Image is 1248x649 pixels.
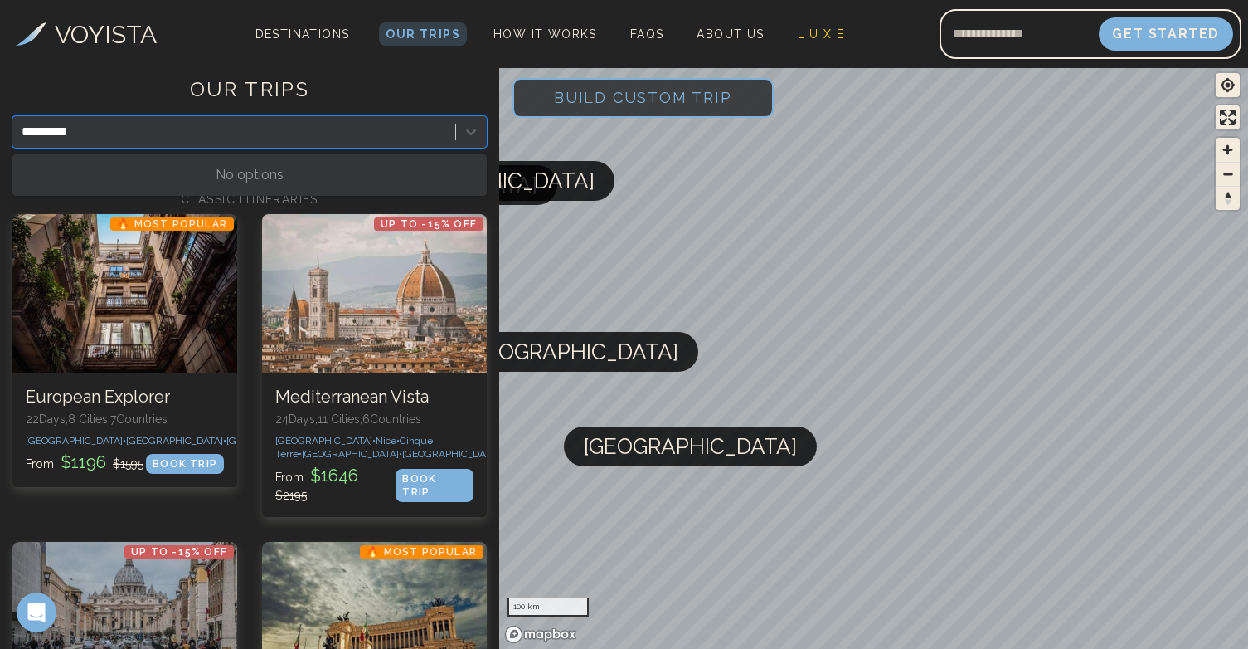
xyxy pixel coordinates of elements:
[1216,73,1240,97] button: Find my location
[376,435,400,446] span: Nice •
[26,387,224,407] h3: European Explorer
[113,457,143,471] span: $ 1595
[12,191,487,207] h2: CLASSIC ITINERARIES
[55,16,157,53] h3: VOYISTA
[374,217,483,231] p: Up to -15% OFF
[504,625,577,644] a: Mapbox homepage
[1216,163,1240,186] span: Zoom out
[275,435,376,446] span: [GEOGRAPHIC_DATA] •
[1216,186,1240,210] button: Reset bearing to north
[57,452,109,472] span: $ 1196
[12,214,237,487] a: European Explorer🔥 Most PopularEuropean Explorer22Days,8 Cities,7Countries[GEOGRAPHIC_DATA]•[GEOG...
[26,411,224,427] p: 22 Days, 8 Cities, 7 Countr ies
[16,22,46,46] img: Voyista Logo
[226,435,327,446] span: [GEOGRAPHIC_DATA] •
[791,22,852,46] a: L U X E
[527,62,759,133] span: Build Custom Trip
[13,159,486,192] div: No options
[690,22,770,46] a: About Us
[146,454,224,474] div: BOOK TRIP
[493,27,597,41] span: How It Works
[402,448,503,460] span: [GEOGRAPHIC_DATA] •
[26,435,126,446] span: [GEOGRAPHIC_DATA] •
[275,387,473,407] h3: Mediterranean Vista
[379,22,467,46] a: Our Trips
[124,545,234,559] p: Up to -15% OFF
[12,76,487,116] h1: OUR TRIPS
[26,451,143,474] p: From
[17,593,56,632] iframe: Intercom live chat
[110,217,234,231] p: 🔥 Most Popular
[249,21,357,70] span: Destinations
[465,332,678,372] span: [GEOGRAPHIC_DATA]
[386,27,460,41] span: Our Trips
[360,545,483,559] p: 🔥 Most Popular
[262,214,487,517] a: Mediterranean VistaUp to -15% OFFMediterranean Vista24Days,11 Cities,6Countries[GEOGRAPHIC_DATA]•...
[1216,138,1240,162] button: Zoom in
[624,22,671,46] a: FAQs
[584,427,797,466] span: [GEOGRAPHIC_DATA]
[499,65,1248,649] canvas: Map
[302,448,402,460] span: [GEOGRAPHIC_DATA] •
[512,78,774,118] button: Build Custom Trip
[1216,162,1240,186] button: Zoom out
[275,411,473,427] p: 24 Days, 11 Cities, 6 Countr ies
[307,466,362,486] span: $ 1646
[275,464,396,504] p: From
[487,22,604,46] a: How It Works
[507,598,589,617] div: 100 km
[940,14,1099,54] input: Email address
[630,27,664,41] span: FAQs
[697,27,764,41] span: About Us
[275,489,307,502] span: $ 2195
[798,27,845,41] span: L U X E
[396,469,473,502] div: BOOK TRIP
[126,435,226,446] span: [GEOGRAPHIC_DATA] •
[1216,187,1240,210] span: Reset bearing to north
[1216,105,1240,129] button: Enter fullscreen
[1099,17,1233,51] button: Get Started
[16,16,157,53] a: VOYISTA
